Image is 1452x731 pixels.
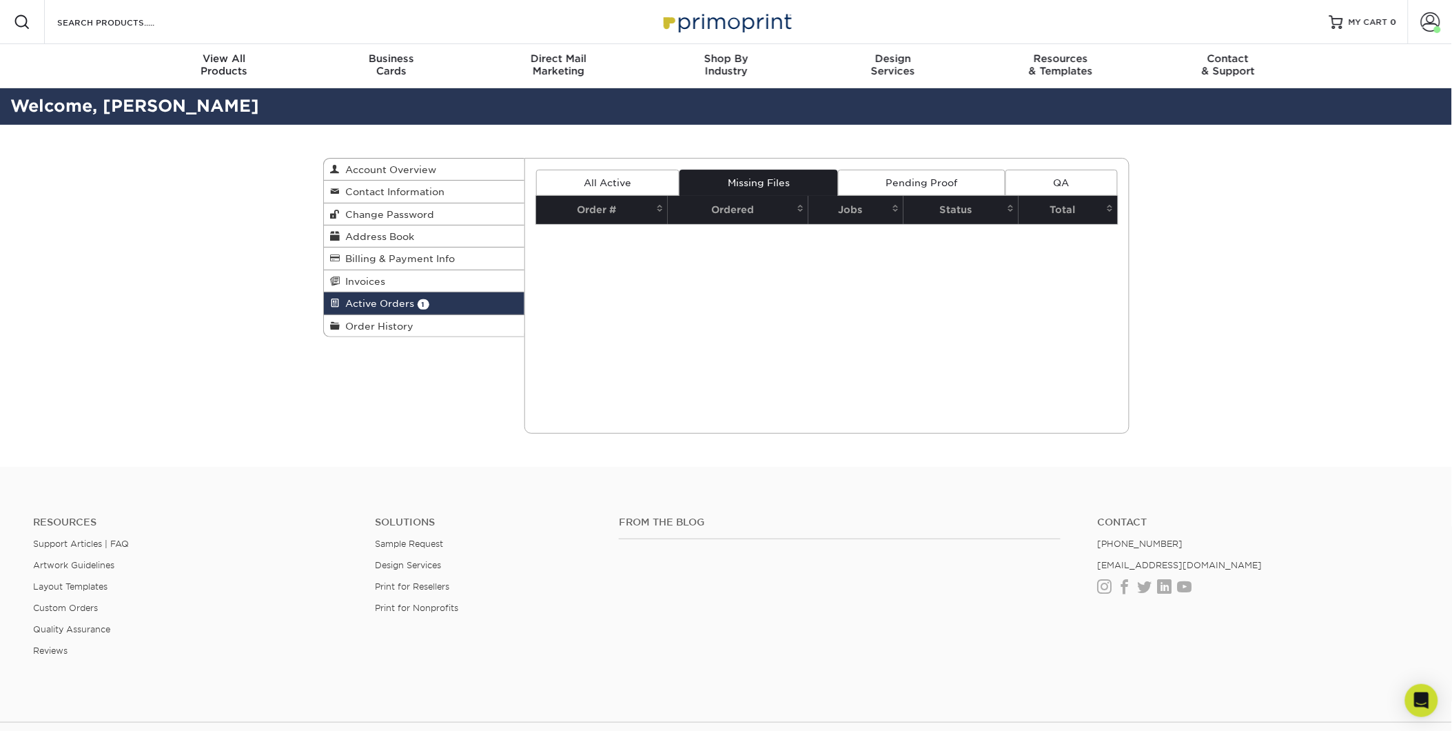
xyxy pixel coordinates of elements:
th: Total [1019,196,1117,224]
a: Invoices [324,270,525,292]
a: Billing & Payment Info [324,248,525,270]
div: Marketing [475,52,642,77]
a: Address Book [324,226,525,248]
div: & Support [1145,52,1312,77]
a: Pending Proof [838,170,1005,196]
a: Print for Resellers [375,581,449,592]
span: MY CART [1349,17,1388,28]
a: Direct MailMarketing [475,44,642,88]
div: Cards [307,52,475,77]
span: Active Orders [340,298,415,309]
th: Order # [536,196,668,224]
th: Jobs [808,196,903,224]
a: Design Services [375,560,441,570]
h4: From the Blog [619,517,1061,528]
span: Invoices [340,276,386,287]
a: Print for Nonprofits [375,603,458,613]
a: Account Overview [324,159,525,181]
th: Status [903,196,1019,224]
span: Design [810,52,977,65]
a: View AllProducts [141,44,308,88]
a: Support Articles | FAQ [33,539,129,549]
iframe: Google Customer Reviews [3,689,117,726]
div: & Templates [977,52,1145,77]
a: [EMAIL_ADDRESS][DOMAIN_NAME] [1098,560,1262,570]
a: Custom Orders [33,603,98,613]
span: Contact [1145,52,1312,65]
div: Industry [642,52,810,77]
a: [PHONE_NUMBER] [1098,539,1183,549]
a: Quality Assurance [33,624,110,634]
a: DesignServices [810,44,977,88]
a: Artwork Guidelines [33,560,114,570]
img: Primoprint [657,7,795,37]
a: BusinessCards [307,44,475,88]
a: Active Orders 1 [324,292,525,314]
span: Direct Mail [475,52,642,65]
span: Resources [977,52,1145,65]
a: Contact& Support [1145,44,1312,88]
a: Sample Request [375,539,443,549]
h4: Resources [33,517,354,528]
span: Business [307,52,475,65]
a: Missing Files [679,170,837,196]
a: Change Password [324,203,525,226]
th: Ordered [668,196,808,224]
a: Contact Information [324,181,525,203]
div: Services [810,52,977,77]
span: View All [141,52,308,65]
div: Open Intercom Messenger [1405,684,1438,717]
span: Billing & Payment Info [340,253,456,264]
div: Products [141,52,308,77]
span: Order History [340,321,414,332]
span: Shop By [642,52,810,65]
a: QA [1005,170,1117,196]
span: Change Password [340,209,435,220]
span: 0 [1391,17,1397,27]
span: Account Overview [340,164,437,175]
span: Contact Information [340,186,445,197]
a: Shop ByIndustry [642,44,810,88]
a: All Active [536,170,679,196]
span: 1 [418,299,429,310]
a: Contact [1098,517,1419,528]
h4: Solutions [375,517,598,528]
span: Address Book [340,231,415,242]
a: Resources& Templates [977,44,1145,88]
a: Reviews [33,645,68,656]
a: Layout Templates [33,581,108,592]
input: SEARCH PRODUCTS..... [56,14,190,30]
a: Order History [324,315,525,337]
